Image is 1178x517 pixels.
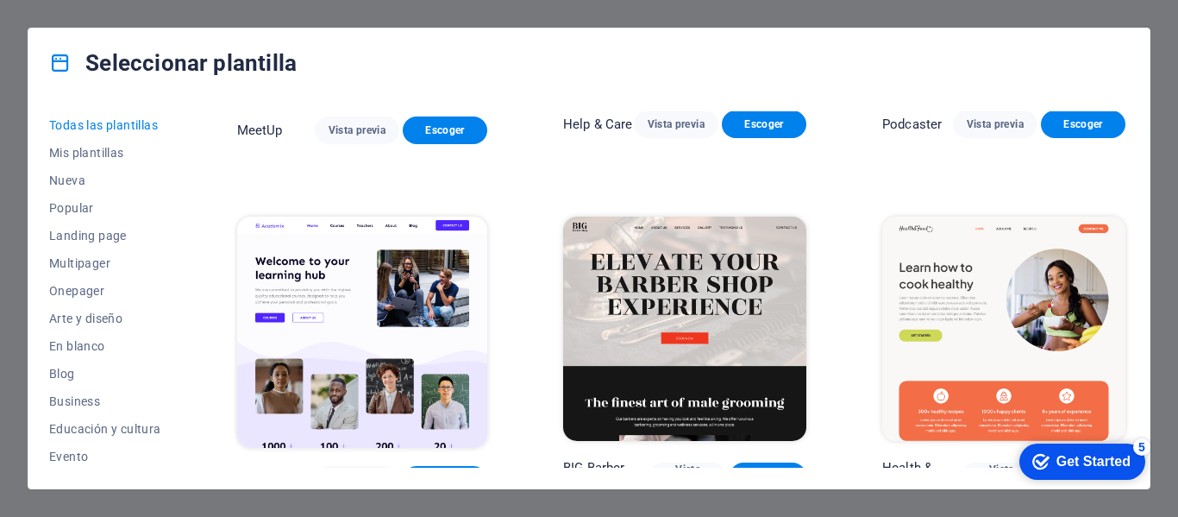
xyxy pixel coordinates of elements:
span: Popular [49,201,161,215]
button: Popular [49,194,161,222]
button: Business [49,388,161,415]
div: 5 [128,3,145,21]
button: Arte y diseño [49,305,161,332]
span: Vista previa [975,463,1028,490]
span: Mis plantillas [49,146,161,160]
span: Escoger [417,123,473,137]
span: Business [49,394,161,408]
span: Nueva [49,173,161,187]
p: Podcaster [882,116,942,133]
button: Nueva [49,167,161,194]
span: En blanco [49,339,161,353]
span: Vista previa [648,117,705,131]
p: BIG Barber Shop [563,459,649,494]
button: Vista previa [315,466,399,494]
button: Vista previa [953,110,1037,138]
button: Multipager [49,249,161,277]
span: Blog [49,367,161,381]
button: Onepager [49,277,161,305]
button: Vista previa [962,463,1042,490]
h4: Seleccionar plantilla [49,49,297,77]
button: Todas las plantillas [49,111,161,139]
div: Get Started 5 items remaining, 0% complete [14,9,140,45]
span: Escoger [736,117,793,131]
span: Vista previa [967,117,1024,131]
button: Vista previa [315,117,399,144]
span: Multipager [49,256,161,270]
span: Arte y diseño [49,312,161,325]
span: Todas las plantillas [49,118,161,132]
img: Health & Food [882,217,1125,441]
button: Vista previa [634,110,718,138]
p: MeetUp [237,122,283,139]
span: Evento [49,450,161,463]
button: Escoger [722,110,806,138]
button: En blanco [49,332,161,360]
span: Educación y cultura [49,422,161,436]
button: Escoger [1041,110,1125,138]
p: Help & Care [563,116,633,133]
button: Escoger [403,466,487,494]
button: Escoger [403,117,487,144]
button: Mis plantillas [49,139,161,167]
img: BIG Barber Shop [563,217,806,441]
span: Landing page [49,229,161,243]
button: Vista previa [649,463,726,490]
span: Vista previa [329,123,385,137]
span: Escoger [1055,117,1112,131]
button: Landing page [49,222,161,249]
div: Get Started [51,19,125,35]
span: Onepager [49,284,161,298]
button: Evento [49,443,161,470]
button: Educación y cultura [49,415,161,443]
span: Vista previa [663,463,712,490]
button: Blog [49,360,161,388]
p: Health & Food [882,459,962,494]
img: Academix [237,217,487,448]
button: Escoger [730,463,806,490]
